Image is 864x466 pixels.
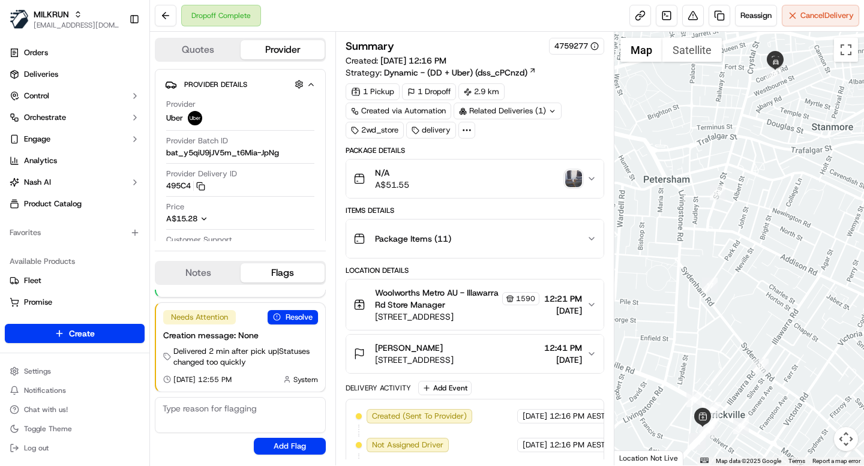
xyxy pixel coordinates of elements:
div: 11 [690,433,706,449]
span: Provider [166,99,196,110]
button: Map camera controls [834,427,858,451]
span: Orchestrate [24,112,66,123]
button: Chat with us! [5,401,145,418]
div: 13 [702,419,718,435]
div: 18 [710,185,725,200]
span: Cancel Delivery [800,10,854,21]
div: Creation message: None [163,329,318,341]
span: Analytics [24,155,57,166]
div: 16 [753,359,769,374]
button: Reassign [735,5,777,26]
a: Fleet [10,275,140,286]
span: Price [166,202,184,212]
span: Nash AI [24,177,51,188]
span: Create [69,327,95,339]
span: [STREET_ADDRESS] [375,311,539,323]
span: • [100,218,104,228]
span: 12:16 PM AEST [550,411,605,422]
div: 12 [689,434,704,450]
div: Location Not Live [614,450,683,465]
div: Delivery Activity [346,383,411,393]
div: Past conversations [12,156,80,166]
span: Provider Delivery ID [166,169,237,179]
span: Log out [24,443,49,453]
a: Analytics [5,151,145,170]
button: Engage [5,130,145,149]
span: [DATE] 12:55 PM [173,375,232,384]
div: Favorites [5,223,145,242]
button: Woolworths Metro AU - Illawarra Rd Store Manager1590[STREET_ADDRESS]12:21 PM[DATE] [346,279,603,330]
a: Terms (opens in new tab) [788,458,805,464]
span: MILKRUN [34,8,69,20]
img: 1736555255976-a54dd68f-1ca7-489b-9aae-adbdc363a1c4 [12,115,34,136]
div: Package Details [346,146,604,155]
button: Toggle fullscreen view [834,38,858,62]
h3: Summary [346,41,394,52]
a: Open this area in Google Maps (opens a new window) [617,450,657,465]
img: Nash [12,12,36,36]
span: [DATE] [544,354,582,366]
button: Provider [241,40,325,59]
button: Add Flag [254,438,326,455]
p: Welcome 👋 [12,48,218,67]
img: 4281594248423_2fcf9dad9f2a874258b8_72.png [25,115,47,136]
button: photo_proof_of_delivery image [565,170,582,187]
div: delivery [406,122,456,139]
span: Not Assigned Driver [372,440,443,450]
button: Notifications [5,382,145,399]
button: [PERSON_NAME][STREET_ADDRESS]12:41 PM[DATE] [346,335,603,373]
a: Orders [5,43,145,62]
button: Log out [5,440,145,456]
div: 2wd_store [346,122,404,139]
img: Asif Zaman Khan [12,175,31,194]
input: Got a question? Start typing here... [31,77,216,90]
span: Product Catalog [24,199,82,209]
span: Promise [24,297,52,308]
span: Orders [24,47,48,58]
span: 12:41 PM [544,342,582,354]
div: 19 [766,66,782,82]
a: 📗Knowledge Base [7,263,97,285]
span: Uber [166,113,183,124]
div: 1 [700,420,715,435]
div: 9 [689,433,705,449]
div: Needs Attention [163,310,236,324]
button: Resolve [268,310,318,324]
span: Delivered 2 min after pick up | Statuses changed too quickly [173,346,318,368]
a: Dynamic - (DD + Uber) (dss_cPCnzd) [384,67,536,79]
span: • [100,186,104,196]
button: Show satellite imagery [662,38,722,62]
span: [DATE] [523,440,547,450]
span: Settings [24,366,51,376]
span: [STREET_ADDRESS] [375,354,454,366]
span: [DATE] [106,218,131,228]
span: bat_y5qiU9jJV5m_t6Mia-JpNg [166,148,279,158]
button: Start new chat [204,118,218,133]
span: Reassign [740,10,772,21]
a: Product Catalog [5,194,145,214]
span: N/A [375,167,409,179]
button: Toggle Theme [5,420,145,437]
div: Available Products [5,252,145,271]
span: Created (Sent To Provider) [372,411,467,422]
button: Package Items (11) [346,220,603,258]
div: 2.9 km [458,83,505,100]
button: See all [186,154,218,168]
button: Promise [5,293,145,312]
span: 12:16 PM AEST [550,440,605,450]
img: Asif Zaman Khan [12,207,31,226]
div: Created via Automation [346,103,451,119]
span: 12:21 PM [544,293,582,305]
span: Provider Details [184,80,247,89]
div: 💻 [101,269,111,279]
span: Package Items ( 11 ) [375,233,451,245]
button: [EMAIL_ADDRESS][DOMAIN_NAME] [34,20,119,30]
span: [PERSON_NAME] [375,342,443,354]
button: MILKRUNMILKRUN[EMAIL_ADDRESS][DOMAIN_NAME] [5,5,124,34]
a: 💻API Documentation [97,263,197,285]
div: Start new chat [54,115,197,127]
img: MILKRUN [10,10,29,29]
span: Customer Support [166,234,232,245]
span: Fleet [24,275,41,286]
